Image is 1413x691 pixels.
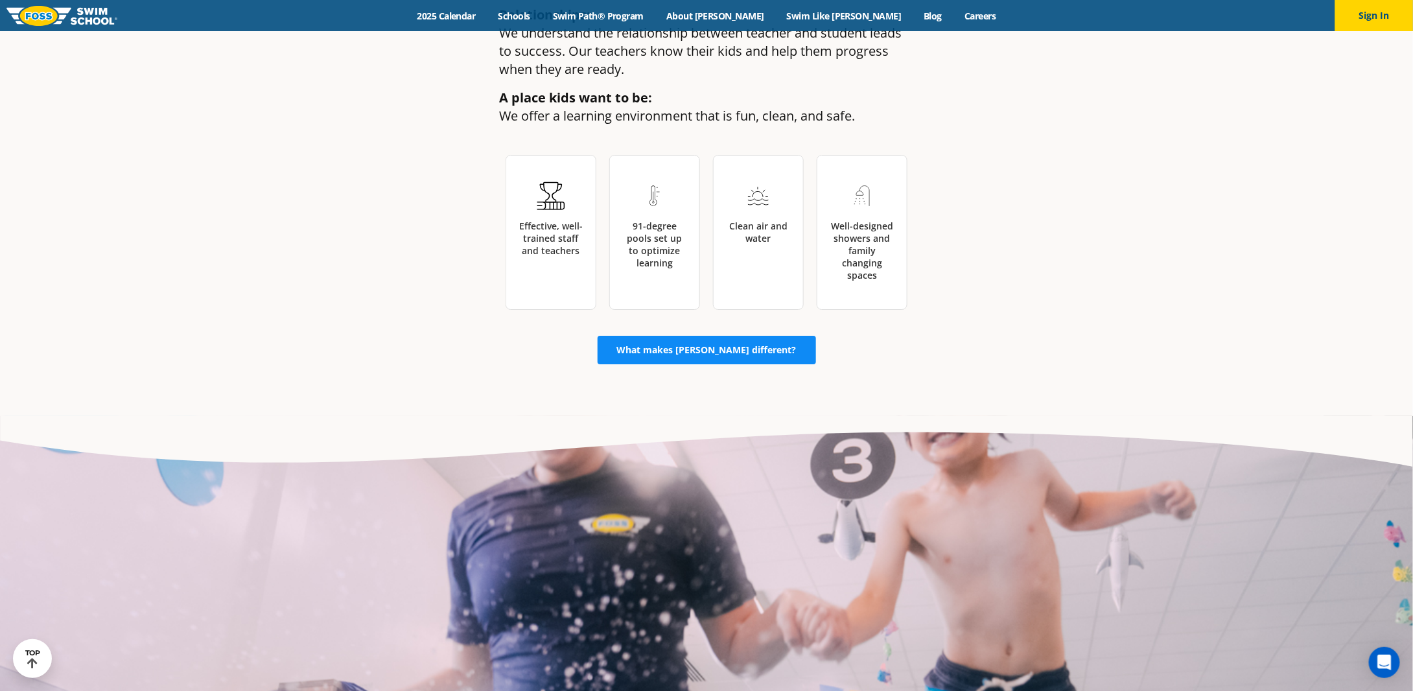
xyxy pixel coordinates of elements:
a: What makes [PERSON_NAME] different? [598,336,816,364]
img: FOSS Swim School Logo [6,6,117,26]
img: Clean air and water [714,182,803,210]
span: What makes [PERSON_NAME] different? [617,345,797,355]
img: Effective, well-trained staff and teachers [506,182,596,210]
a: Swim Like [PERSON_NAME] [775,10,913,22]
h5: Well-designed showers and family changing spaces [830,220,894,281]
img: 91-degree pools set up to optimize learning [610,182,699,210]
a: Blog [913,10,953,22]
a: Careers [953,10,1007,22]
h5: Effective, well-trained staff and teachers [519,220,583,257]
a: Schools [487,10,541,22]
div: TOP [25,649,40,669]
b: A place kids want to be: [499,89,652,106]
a: Swim Path® Program [541,10,655,22]
div: Open Intercom Messenger [1369,647,1400,678]
h5: Clean air and water [727,220,790,244]
p: We understand the relationship between teacher and student leads to success. Our teachers know th... [499,6,914,78]
a: About [PERSON_NAME] [655,10,776,22]
p: We offer a learning environment that is fun, clean, and safe. [499,89,914,125]
a: 2025 Calendar [406,10,487,22]
h5: 91-degree pools set up to optimize learning [623,220,686,269]
img: Well-designed showers and family changing spaces [817,182,907,210]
